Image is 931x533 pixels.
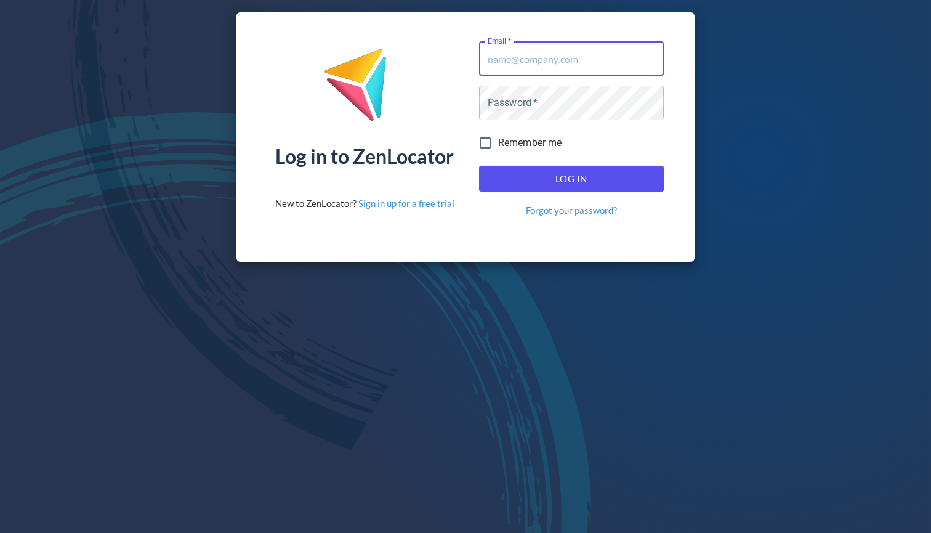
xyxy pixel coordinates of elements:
a: Sign in up for a free trial [358,198,454,209]
a: Forgot your password? [526,204,617,217]
div: Log in to ZenLocator [275,147,454,166]
span: Log In [493,171,650,187]
span: Remember me [498,136,562,150]
div: New to ZenLocator? [275,197,454,210]
button: Log In [479,166,664,192]
img: ZenLocator [323,48,406,131]
input: name@company.com [479,41,664,76]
